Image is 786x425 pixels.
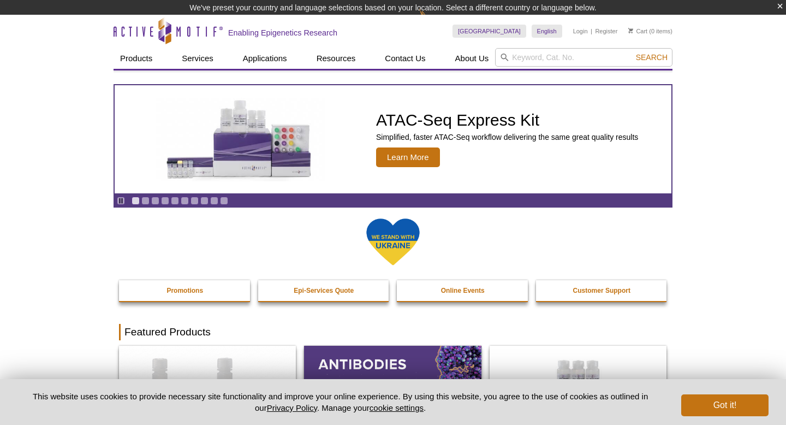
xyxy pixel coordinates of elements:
[210,197,218,205] a: Go to slide 9
[452,25,526,38] a: [GEOGRAPHIC_DATA]
[132,197,140,205] a: Go to slide 1
[236,48,294,69] a: Applications
[115,85,671,193] article: ATAC-Seq Express Kit
[171,197,179,205] a: Go to slide 5
[200,197,209,205] a: Go to slide 8
[166,287,203,294] strong: Promotions
[220,197,228,205] a: Go to slide 10
[17,391,663,414] p: This website uses cookies to provide necessary site functionality and improve your online experie...
[117,197,125,205] a: Toggle autoplay
[595,27,617,35] a: Register
[628,27,647,35] a: Cart
[376,112,638,128] h2: ATAC-Seq Express Kit
[151,197,159,205] a: Go to slide 3
[190,197,199,205] a: Go to slide 7
[628,25,672,38] li: (0 items)
[591,25,592,38] li: |
[119,280,251,301] a: Promotions
[366,217,420,266] img: We Stand With Ukraine
[495,48,672,67] input: Keyword, Cat. No.
[441,287,485,294] strong: Online Events
[633,52,671,62] button: Search
[536,280,668,301] a: Customer Support
[228,28,337,38] h2: Enabling Epigenetics Research
[681,394,769,416] button: Got it!
[376,147,440,167] span: Learn More
[573,287,630,294] strong: Customer Support
[258,280,390,301] a: Epi-Services Quote
[397,280,529,301] a: Online Events
[181,197,189,205] a: Go to slide 6
[141,197,150,205] a: Go to slide 2
[175,48,220,69] a: Services
[532,25,562,38] a: English
[370,403,424,412] button: cookie settings
[310,48,362,69] a: Resources
[636,53,668,62] span: Search
[150,98,330,181] img: ATAC-Seq Express Kit
[267,403,317,412] a: Privacy Policy
[294,287,354,294] strong: Epi-Services Quote
[161,197,169,205] a: Go to slide 4
[378,48,432,69] a: Contact Us
[115,85,671,193] a: ATAC-Seq Express Kit ATAC-Seq Express Kit Simplified, faster ATAC-Seq workflow delivering the sam...
[419,8,448,34] img: Change Here
[573,27,588,35] a: Login
[628,28,633,33] img: Your Cart
[449,48,496,69] a: About Us
[114,48,159,69] a: Products
[119,324,667,340] h2: Featured Products
[376,132,638,142] p: Simplified, faster ATAC-Seq workflow delivering the same great quality results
